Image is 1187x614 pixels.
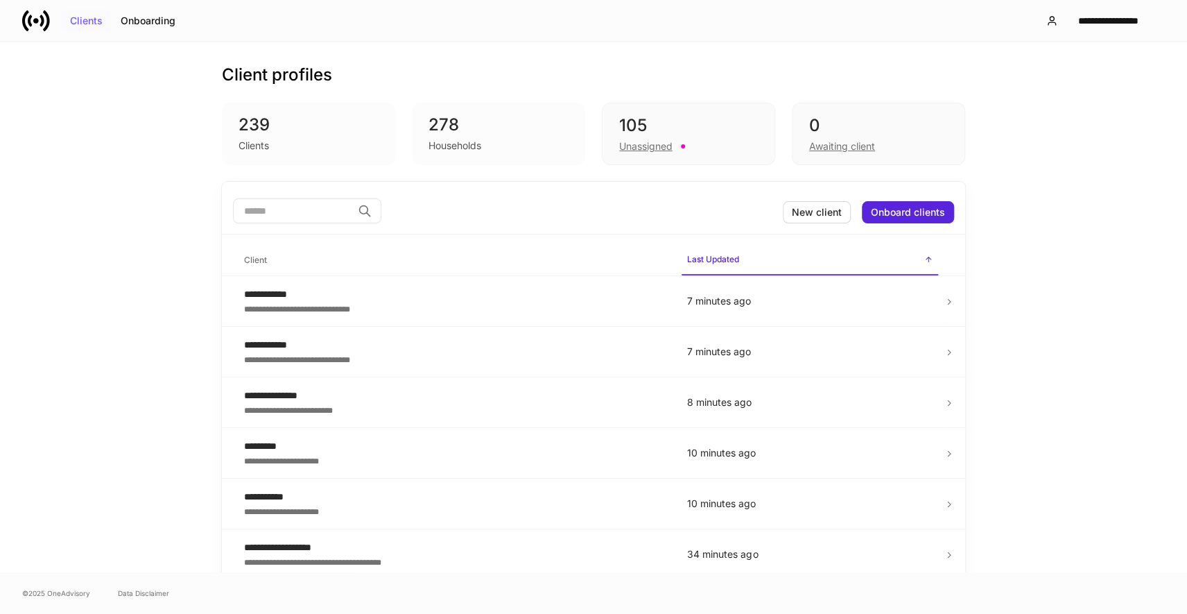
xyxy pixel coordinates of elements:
[687,446,933,460] p: 10 minutes ago
[61,10,112,32] button: Clients
[619,139,673,153] div: Unassigned
[121,16,175,26] div: Onboarding
[244,253,267,266] h6: Client
[687,253,739,266] h6: Last Updated
[687,395,933,409] p: 8 minutes ago
[682,246,938,275] span: Last Updated
[239,114,379,136] div: 239
[862,201,954,223] button: Onboard clients
[809,114,948,137] div: 0
[428,139,481,153] div: Households
[687,294,933,308] p: 7 minutes ago
[619,114,758,137] div: 105
[239,139,269,153] div: Clients
[602,103,775,165] div: 105Unassigned
[792,103,965,165] div: 0Awaiting client
[112,10,184,32] button: Onboarding
[222,64,332,86] h3: Client profiles
[428,114,569,136] div: 278
[783,201,851,223] button: New client
[687,547,933,561] p: 34 minutes ago
[687,497,933,511] p: 10 minutes ago
[239,246,670,275] span: Client
[118,588,169,599] a: Data Disclaimer
[70,16,103,26] div: Clients
[687,345,933,359] p: 7 minutes ago
[809,139,875,153] div: Awaiting client
[871,207,945,217] div: Onboard clients
[22,588,90,599] span: © 2025 OneAdvisory
[792,207,842,217] div: New client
